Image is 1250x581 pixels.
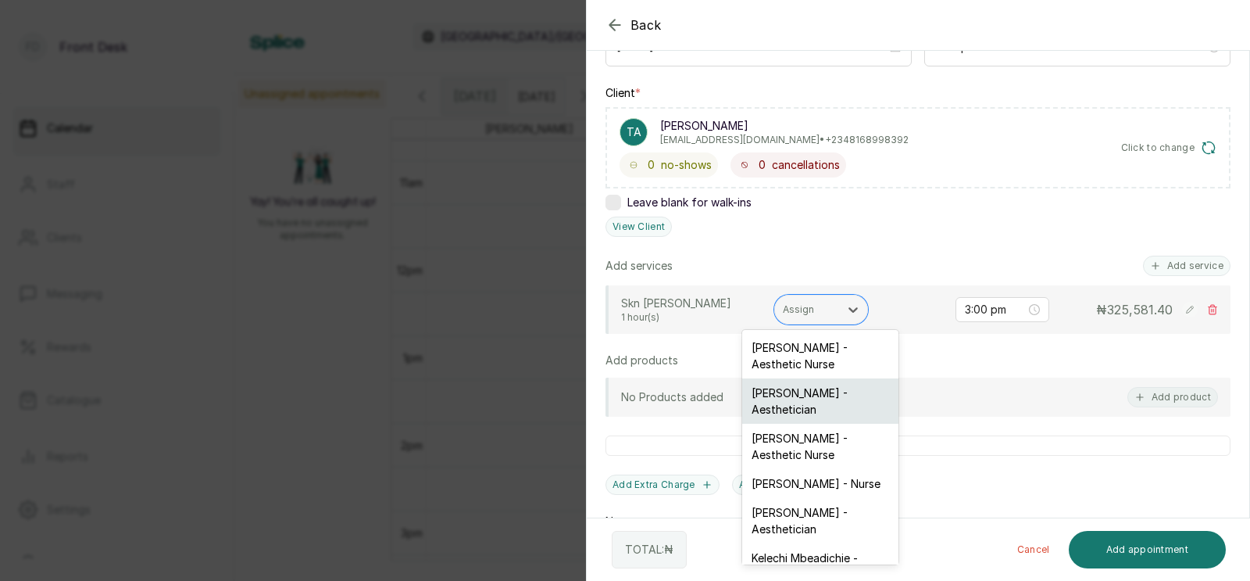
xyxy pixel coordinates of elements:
[660,118,909,134] p: [PERSON_NAME]
[1096,300,1173,319] p: ₦
[605,217,672,237] button: View Client
[621,389,723,405] p: No Products added
[1005,531,1062,568] button: Cancel
[605,258,673,274] p: Add services
[627,195,752,210] span: Leave blank for walk-ins
[621,311,762,324] p: 1 hour(s)
[621,296,762,311] p: Skn [PERSON_NAME]
[605,475,720,495] button: Add Extra Charge
[742,498,898,543] div: [PERSON_NAME] - Aesthetician
[1143,256,1230,276] button: Add service
[648,157,655,173] span: 0
[1121,142,1195,154] span: Click to change
[661,157,712,173] span: no-shows
[660,134,909,146] p: [EMAIL_ADDRESS][DOMAIN_NAME] • +234 8168998392
[627,124,641,140] p: TA
[759,157,766,173] span: 0
[625,542,673,558] p: TOTAL: ₦
[605,353,678,368] p: Add products
[1127,387,1218,407] button: Add product
[742,469,898,498] div: [PERSON_NAME] - Nurse
[1069,531,1227,568] button: Add appointment
[1121,140,1217,156] button: Click to change
[630,16,662,34] span: Back
[742,378,898,424] div: [PERSON_NAME] - Aesthetician
[965,301,1026,318] input: Select time
[605,16,662,34] button: Back
[772,157,840,173] span: cancellations
[605,85,641,101] label: Client
[742,333,898,378] div: [PERSON_NAME] - Aesthetic Nurse
[1107,302,1173,317] span: 325,581.40
[605,514,631,529] label: Note
[732,475,827,495] button: Add discount
[742,424,898,469] div: [PERSON_NAME] - Aesthetic Nurse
